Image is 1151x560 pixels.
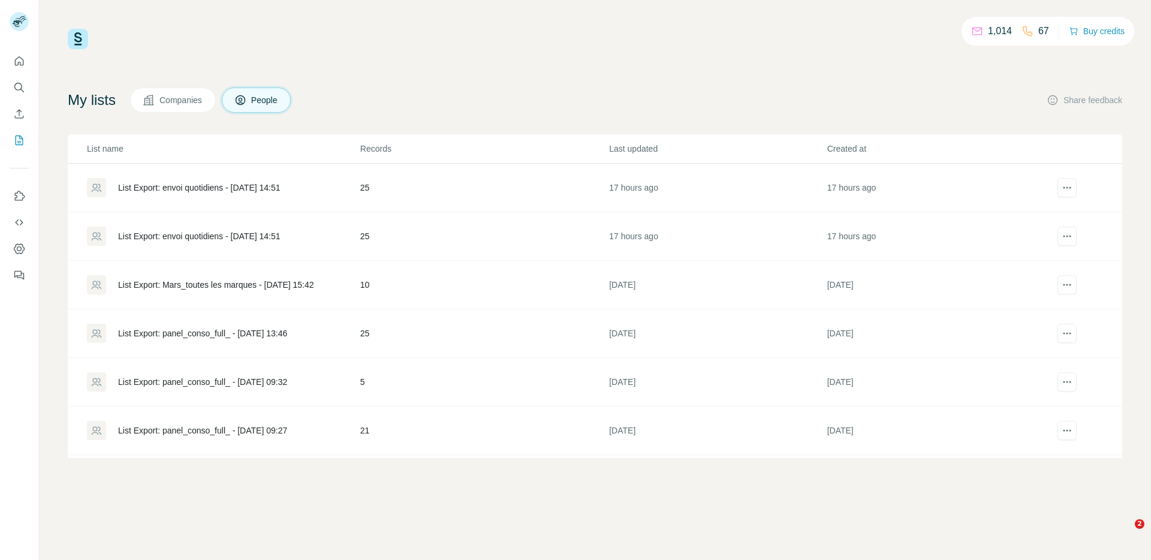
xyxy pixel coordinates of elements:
[10,77,29,98] button: Search
[68,91,116,110] h4: My lists
[251,94,279,106] span: People
[10,185,29,207] button: Use Surfe on LinkedIn
[1135,519,1144,529] span: 2
[360,143,608,155] p: Records
[87,143,359,155] p: List name
[118,279,314,291] div: List Export: Mars_toutes les marques - [DATE] 15:42
[360,407,608,455] td: 21
[608,407,826,455] td: [DATE]
[360,358,608,407] td: 5
[827,309,1044,358] td: [DATE]
[608,358,826,407] td: [DATE]
[118,182,281,194] div: List Export: envoi quotidiens - [DATE] 14:51
[609,143,825,155] p: Last updated
[1047,94,1122,106] button: Share feedback
[1038,24,1049,38] p: 67
[10,130,29,151] button: My lists
[360,212,608,261] td: 25
[10,264,29,286] button: Feedback
[608,309,826,358] td: [DATE]
[10,212,29,233] button: Use Surfe API
[1057,421,1077,440] button: actions
[608,455,826,504] td: [DATE]
[1110,519,1139,548] iframe: Intercom live chat
[360,261,608,309] td: 10
[827,261,1044,309] td: [DATE]
[10,238,29,260] button: Dashboard
[608,164,826,212] td: 17 hours ago
[1057,275,1077,294] button: actions
[827,212,1044,261] td: 17 hours ago
[608,261,826,309] td: [DATE]
[827,407,1044,455] td: [DATE]
[159,94,203,106] span: Companies
[118,424,287,436] div: List Export: panel_conso_full_ - [DATE] 09:27
[827,143,1044,155] p: Created at
[1069,23,1125,40] button: Buy credits
[10,103,29,125] button: Enrich CSV
[118,230,281,242] div: List Export: envoi quotidiens - [DATE] 14:51
[1057,324,1077,343] button: actions
[360,455,608,504] td: 18
[1057,178,1077,197] button: actions
[1057,227,1077,246] button: actions
[988,24,1012,38] p: 1,014
[118,376,287,388] div: List Export: panel_conso_full_ - [DATE] 09:32
[68,29,88,49] img: Surfe Logo
[827,455,1044,504] td: [DATE]
[608,212,826,261] td: 17 hours ago
[10,50,29,72] button: Quick start
[827,358,1044,407] td: [DATE]
[118,327,287,339] div: List Export: panel_conso_full_ - [DATE] 13:46
[360,309,608,358] td: 25
[360,164,608,212] td: 25
[827,164,1044,212] td: 17 hours ago
[1057,372,1077,392] button: actions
